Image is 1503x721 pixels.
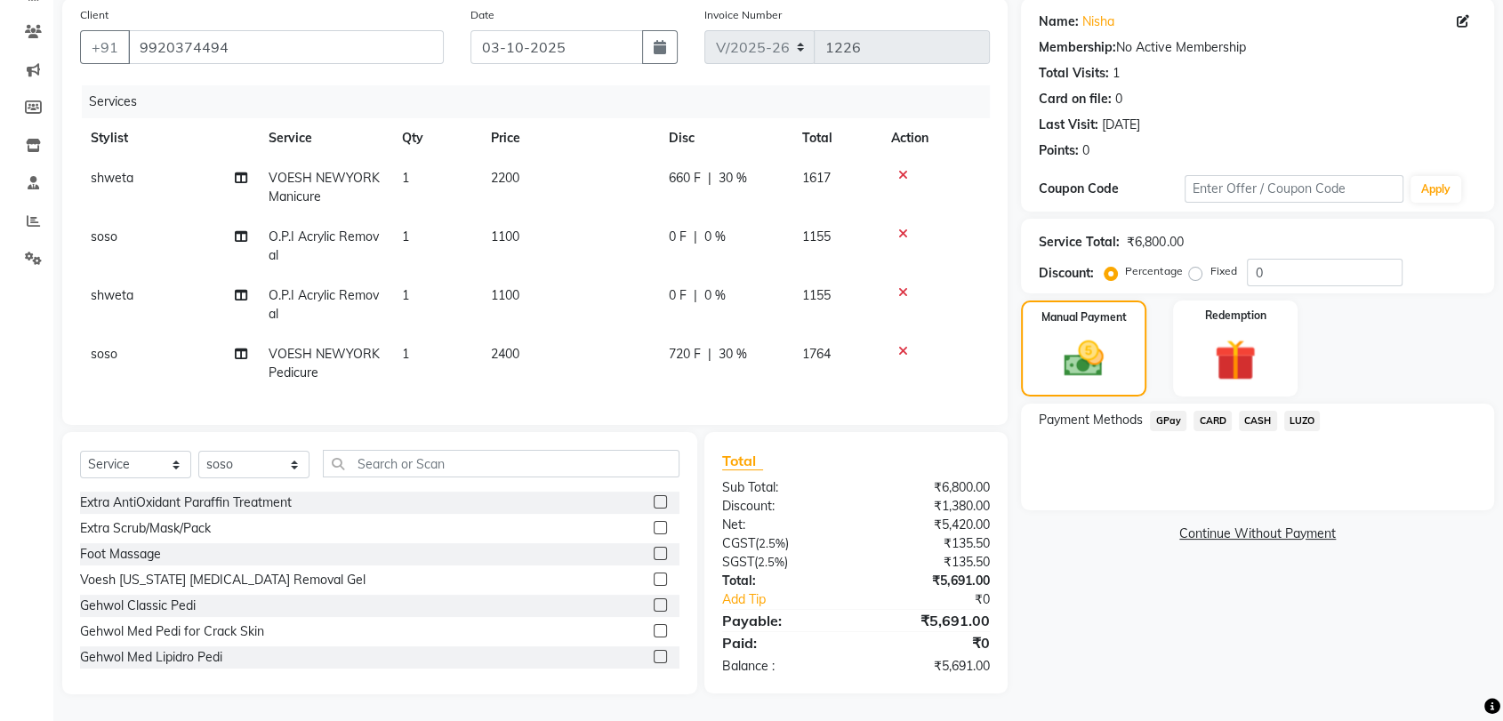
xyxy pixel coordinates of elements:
span: | [694,286,697,305]
a: Add Tip [709,590,880,609]
span: | [708,169,711,188]
span: 2200 [491,170,519,186]
div: ₹5,691.00 [856,657,1004,676]
span: 2400 [491,346,519,362]
span: soso [91,228,117,244]
span: 1100 [491,228,519,244]
label: Manual Payment [1041,309,1127,325]
img: _gift.svg [1202,334,1268,386]
span: 1 [402,170,409,186]
a: Nisha [1082,12,1114,31]
span: CASH [1239,411,1277,431]
div: Net: [709,516,856,534]
div: Services [82,85,1003,118]
img: _cash.svg [1051,336,1115,381]
span: 660 F [669,169,701,188]
div: Gehwol Med Pedi for Crack Skin [80,622,264,641]
div: ( ) [709,534,856,553]
div: Balance : [709,657,856,676]
span: VOESH NEWYORK Pedicure [269,346,380,381]
span: SGST [722,554,754,570]
label: Percentage [1125,263,1182,279]
span: 1100 [491,287,519,303]
span: 1 [402,287,409,303]
span: 30 % [719,345,747,364]
div: Sub Total: [709,478,856,497]
span: O.P.I Acrylic Removal [269,287,379,322]
button: Apply [1411,176,1461,203]
span: Payment Methods [1039,411,1143,429]
div: Payable: [709,610,856,631]
div: ₹6,800.00 [1127,233,1183,252]
span: shweta [91,287,133,303]
div: ₹0 [856,632,1004,653]
div: Total: [709,572,856,590]
label: Date [470,7,494,23]
div: Paid: [709,632,856,653]
span: 30 % [719,169,747,188]
span: O.P.I Acrylic Removal [269,228,379,263]
div: Foot Massage [80,545,161,564]
label: Client [80,7,109,23]
div: ₹5,691.00 [856,610,1004,631]
span: 1 [402,228,409,244]
span: | [694,228,697,246]
label: Invoice Number [704,7,782,23]
span: VOESH NEWYORK Manicure [269,170,380,204]
span: CARD [1194,411,1232,431]
span: 720 F [669,345,701,364]
div: 0 [1115,90,1122,108]
th: Action [880,118,990,158]
div: ₹135.50 [856,534,1004,553]
span: GPay [1150,411,1186,431]
a: Continue Without Payment [1025,525,1491,543]
div: ₹6,800.00 [856,478,1004,497]
th: Qty [391,118,480,158]
th: Total [792,118,880,158]
div: ₹5,420.00 [856,516,1004,534]
th: Price [480,118,658,158]
input: Search or Scan [323,450,679,477]
div: Discount: [709,497,856,516]
div: ₹0 [880,590,1003,609]
div: [DATE] [1102,116,1140,134]
div: Gehwol Classic Pedi [80,597,196,615]
button: +91 [80,30,130,64]
div: Membership: [1039,38,1116,57]
input: Search by Name/Mobile/Email/Code [128,30,444,64]
span: 2.5% [758,555,784,569]
span: Total [722,452,763,470]
span: 1155 [802,228,831,244]
span: 0 F [669,228,687,246]
div: Last Visit: [1039,116,1098,134]
th: Stylist [80,118,258,158]
span: 1617 [802,170,831,186]
span: soso [91,346,117,362]
div: Card on file: [1039,90,1112,108]
div: Points: [1039,141,1079,160]
span: 0 % [704,228,726,246]
span: 1155 [802,287,831,303]
span: 2.5% [759,536,785,550]
div: Gehwol Med Lipidro Pedi [80,648,222,667]
span: shweta [91,170,133,186]
span: 0 % [704,286,726,305]
span: | [708,345,711,364]
input: Enter Offer / Coupon Code [1185,175,1403,203]
div: 1 [1113,64,1120,83]
span: 1 [402,346,409,362]
label: Fixed [1210,263,1236,279]
span: 0 F [669,286,687,305]
div: ₹135.50 [856,553,1004,572]
div: ₹5,691.00 [856,572,1004,590]
th: Service [258,118,391,158]
div: Total Visits: [1039,64,1109,83]
div: Discount: [1039,264,1094,283]
div: Coupon Code [1039,180,1185,198]
div: 0 [1082,141,1089,160]
div: Extra AntiOxidant Paraffin Treatment [80,493,292,512]
div: ( ) [709,553,856,572]
div: Voesh [US_STATE] [MEDICAL_DATA] Removal Gel [80,571,366,589]
span: LUZO [1284,411,1321,431]
span: CGST [722,535,755,551]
